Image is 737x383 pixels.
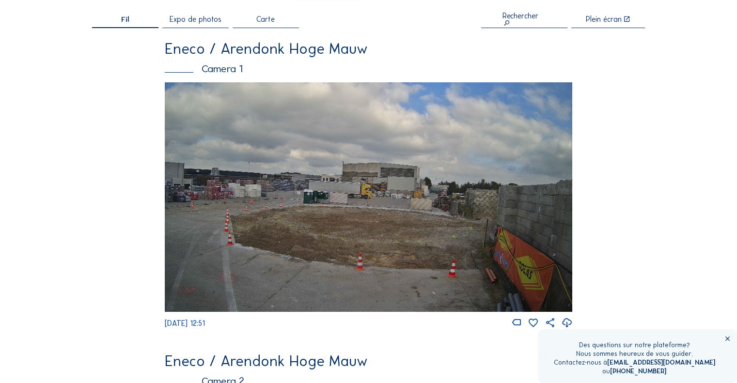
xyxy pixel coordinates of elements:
[610,367,666,375] a: [PHONE_NUMBER]
[553,341,715,350] div: Des questions sur notre plateforme?
[586,15,622,23] div: Plein écran
[546,341,547,371] img: operator
[553,367,715,376] div: ou
[165,354,572,369] div: Eneco / Arendonk Hoge Mauw
[170,15,221,23] span: Expo de photos
[553,350,715,358] div: Nous sommes heureux de vous guider.
[165,42,572,57] div: Eneco / Arendonk Hoge Mauw
[502,12,546,27] div: Rechercher
[165,319,205,328] span: [DATE] 12:51
[121,15,129,23] span: Fil
[553,358,715,367] div: Contactez-nous à
[256,15,275,23] span: Carte
[165,82,572,311] img: Image
[607,358,715,367] a: [EMAIL_ADDRESS][DOMAIN_NAME]
[165,63,572,74] div: Camera 1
